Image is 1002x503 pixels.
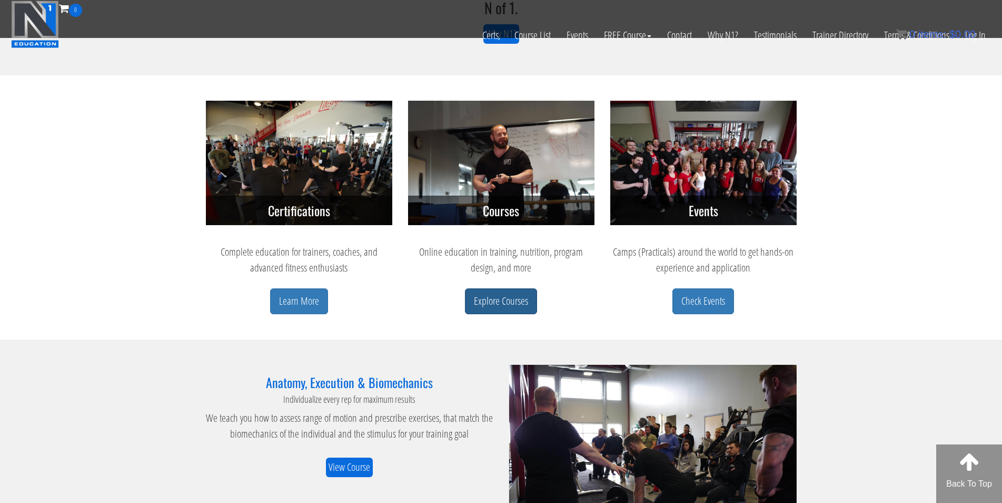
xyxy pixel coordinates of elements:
a: Certs [474,17,507,54]
a: Trainer Directory [805,17,876,54]
p: Complete education for trainers, coaches, and advanced fitness enthusiasts [206,244,392,276]
p: Camps (Practicals) around the world to get hands-on experience and application [610,244,797,276]
p: We teach you how to assess range of motion and prescribe exercises, that match the biomechanics o... [206,410,493,442]
a: Contact [659,17,700,54]
h3: Anatomy, Execution & Biomechanics [206,375,493,389]
a: 0 [59,1,82,15]
a: Learn More [270,288,328,314]
img: n1-events [610,101,797,225]
h3: Courses [408,196,594,225]
a: Course List [507,17,559,54]
a: Terms & Conditions [876,17,957,54]
img: n1-certifications [206,101,392,225]
h3: Certifications [206,196,392,225]
a: Explore Courses [465,288,537,314]
span: items: [918,28,946,40]
h3: Events [610,196,797,225]
h4: Individualize every rep for maximum results [206,394,493,405]
p: Online education in training, nutrition, program design, and more [408,244,594,276]
img: n1-courses [408,101,594,225]
a: 0 items: $0.00 [896,28,976,40]
a: Testimonials [746,17,805,54]
bdi: 0.00 [949,28,976,40]
span: 0 [909,28,915,40]
a: View Course [326,458,373,477]
a: Events [559,17,596,54]
span: 0 [69,4,82,17]
img: icon11.png [896,29,907,40]
img: n1-education [11,1,59,48]
a: Log In [957,17,994,54]
a: Check Events [672,288,734,314]
span: $ [949,28,955,40]
a: FREE Course [596,17,659,54]
a: Why N1? [700,17,746,54]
